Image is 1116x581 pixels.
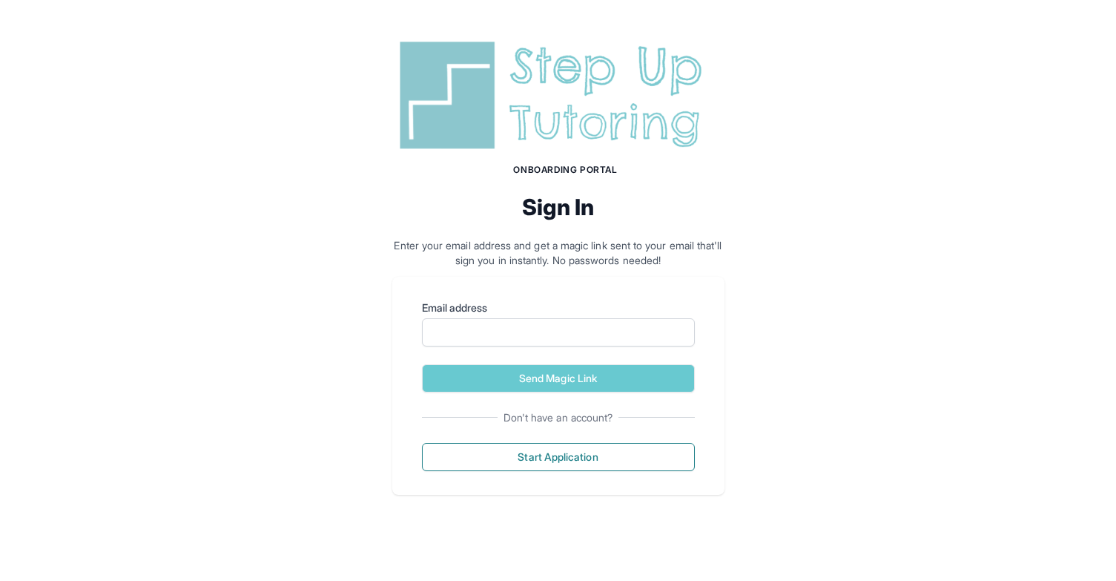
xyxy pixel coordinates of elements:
[422,301,695,315] label: Email address
[498,410,619,425] span: Don't have an account?
[392,36,724,155] img: Step Up Tutoring horizontal logo
[392,238,724,268] p: Enter your email address and get a magic link sent to your email that'll sign you in instantly. N...
[422,443,695,471] button: Start Application
[407,164,724,176] h1: Onboarding Portal
[392,194,724,220] h2: Sign In
[422,364,695,393] button: Send Magic Link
